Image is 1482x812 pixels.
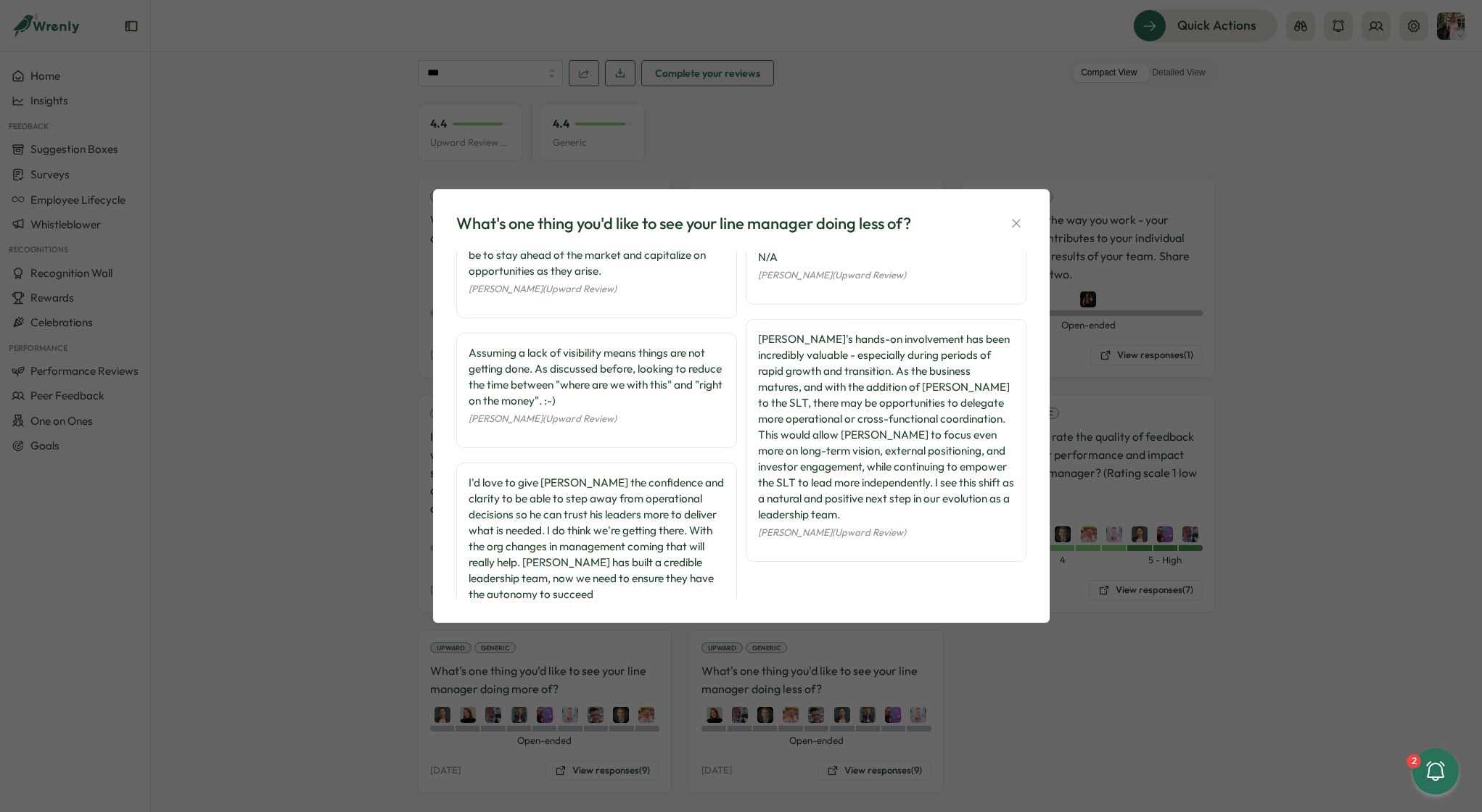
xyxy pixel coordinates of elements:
div: [PERSON_NAME]'s hands-on involvement has been incredibly valuable - especially during periods of ... [758,331,1014,523]
span: [PERSON_NAME] (Upward Review) [469,413,617,424]
div: I'd love to give [PERSON_NAME] the confidence and clarity to be able to step away from operationa... [469,475,725,602]
span: [PERSON_NAME] (Upward Review) [758,526,906,538]
button: 2 [1412,748,1459,795]
div: 2 [1407,754,1421,768]
div: What's one thing you'd like to see your line manager doing less of? [456,212,911,235]
div: Assuming a lack of visibility means things are not getting done. As discussed before, looking to ... [469,345,725,409]
div: N/A [758,249,1014,265]
span: [PERSON_NAME] (Upward Review) [758,269,906,281]
span: [PERSON_NAME] (Upward Review) [469,283,617,294]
